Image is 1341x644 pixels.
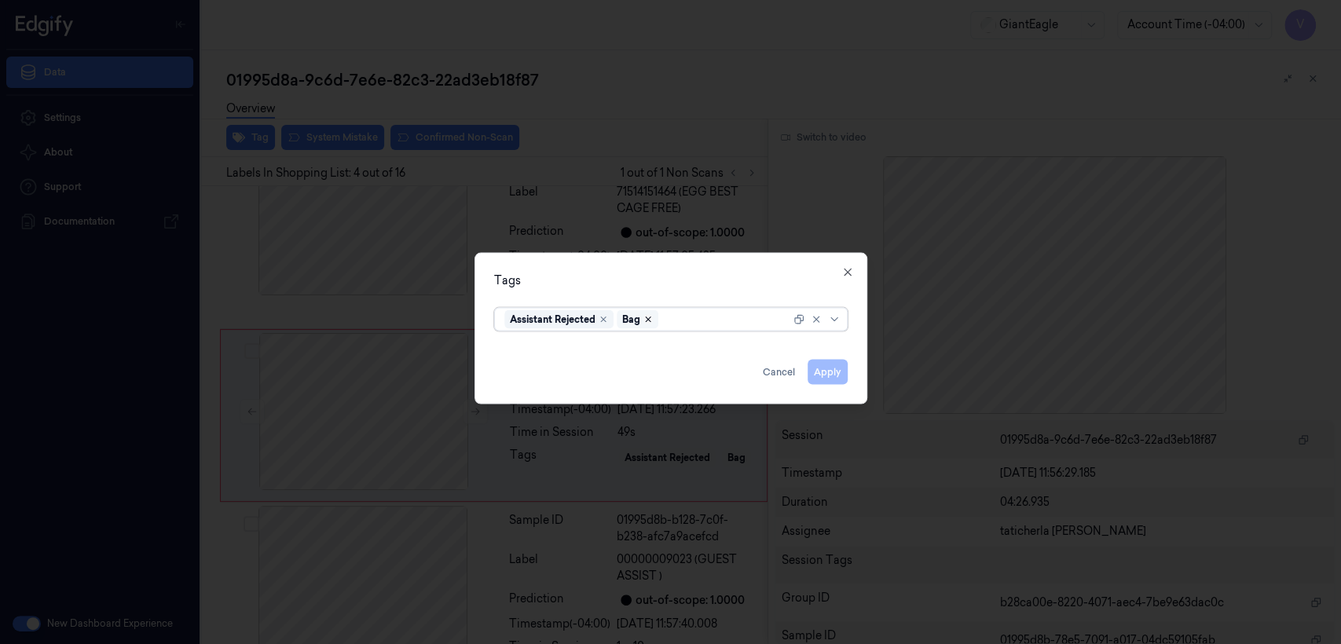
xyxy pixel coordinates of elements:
div: Bag [622,313,640,327]
div: Assistant Rejected [510,313,595,327]
button: Cancel [757,360,801,385]
div: Remove ,Assistant Rejected [599,315,608,324]
div: Tags [494,273,848,289]
div: Remove ,Bag [643,315,653,324]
